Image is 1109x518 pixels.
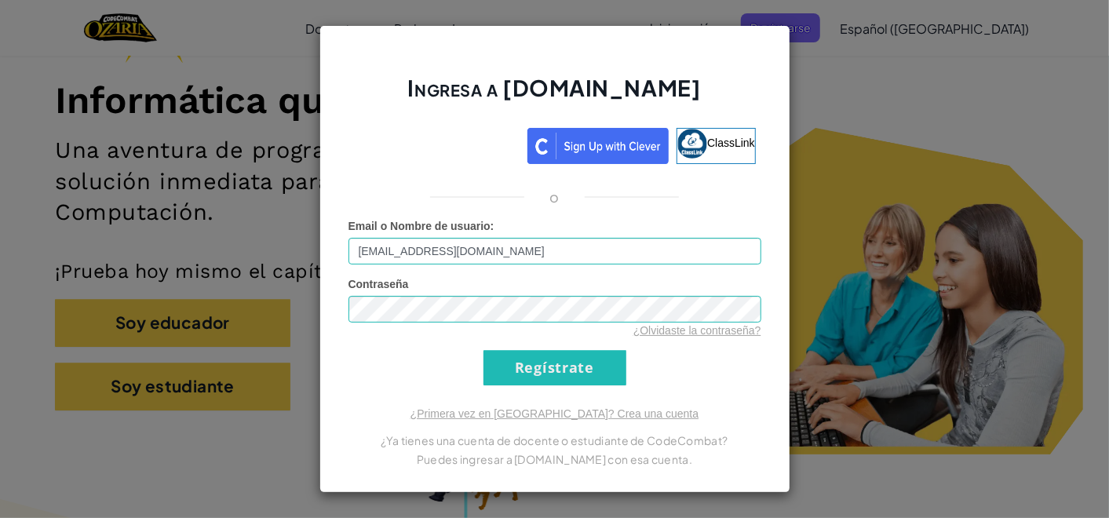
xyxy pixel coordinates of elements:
iframe: Sign in with Google Button [345,126,527,161]
span: Email o Nombre de usuario [348,220,491,232]
label: : [348,218,494,234]
input: Regístrate [483,350,626,385]
span: ClassLink [707,137,755,149]
a: ¿Primera vez en [GEOGRAPHIC_DATA]? Crea una cuenta [410,407,699,420]
p: ¿Ya tienes una cuenta de docente o estudiante de CodeCombat? [348,431,761,450]
h2: Ingresa a [DOMAIN_NAME] [348,73,761,119]
p: Puedes ingresar a [DOMAIN_NAME] con esa cuenta. [348,450,761,469]
iframe: Sign in with Google Dialog [786,16,1093,198]
span: Contraseña [348,278,409,290]
p: o [549,188,559,206]
a: ¿Olvidaste la contraseña? [633,324,761,337]
img: classlink-logo-small.png [677,129,707,159]
img: clever_sso_button@2x.png [527,128,669,164]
